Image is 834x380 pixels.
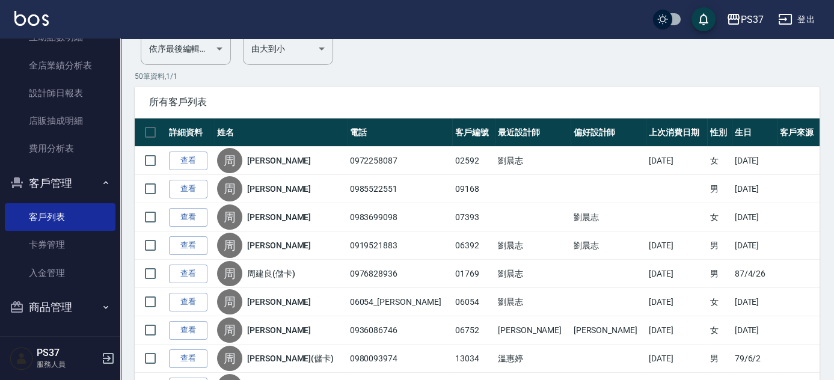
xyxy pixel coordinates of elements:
a: 全店業績分析表 [5,52,115,79]
div: 周 [217,289,242,314]
a: 設計師日報表 [5,79,115,107]
a: [PERSON_NAME] [247,296,311,308]
td: [DATE] [646,231,707,260]
th: 電話 [347,118,452,147]
td: 06054 [452,288,495,316]
td: 女 [707,316,732,345]
th: 生日 [732,118,777,147]
div: PS37 [741,12,764,27]
th: 最近設計師 [495,118,571,147]
a: [PERSON_NAME] [247,155,311,167]
td: 0983699098 [347,203,452,231]
th: 客戶來源 [777,118,820,147]
td: 06392 [452,231,495,260]
a: [PERSON_NAME] [247,324,311,336]
a: [PERSON_NAME] [247,239,311,251]
div: 由大到小 [243,32,333,65]
div: 周 [217,261,242,286]
td: 劉晨志 [495,288,571,316]
td: [DATE] [732,288,777,316]
td: 0919521883 [347,231,452,260]
td: [DATE] [732,147,777,175]
a: 查看 [169,293,207,311]
a: 客戶列表 [5,203,115,231]
td: 0976828936 [347,260,452,288]
a: 查看 [169,265,207,283]
button: 商品管理 [5,292,115,323]
td: 女 [707,288,732,316]
td: 劉晨志 [571,203,646,231]
a: 費用分析表 [5,135,115,162]
button: 登出 [773,8,820,31]
td: [PERSON_NAME] [571,316,646,345]
a: 店販抽成明細 [5,107,115,135]
div: 周 [217,317,242,343]
a: 查看 [169,236,207,255]
a: 查看 [169,208,207,227]
a: 查看 [169,349,207,368]
span: 所有客戶列表 [149,96,805,108]
td: [DATE] [646,147,707,175]
td: 女 [707,203,732,231]
th: 姓名 [214,118,347,147]
td: 劉晨志 [495,260,571,288]
img: Logo [14,11,49,26]
td: 0985522551 [347,175,452,203]
td: 溫惠婷 [495,345,571,373]
td: 0936086746 [347,316,452,345]
td: [DATE] [732,231,777,260]
button: 客戶管理 [5,168,115,199]
td: 01769 [452,260,495,288]
button: PS37 [722,7,768,32]
div: 周 [217,346,242,371]
td: 男 [707,231,732,260]
td: 女 [707,147,732,175]
td: 劉晨志 [495,231,571,260]
td: 0972258087 [347,147,452,175]
a: [PERSON_NAME](儲卡) [247,352,334,364]
a: [PERSON_NAME] [247,211,311,223]
div: 周 [217,204,242,230]
td: 男 [707,175,732,203]
td: 06054_[PERSON_NAME] [347,288,452,316]
td: [PERSON_NAME] [495,316,571,345]
th: 上次消費日期 [646,118,707,147]
a: 周建良(儲卡) [247,268,295,280]
h5: PS37 [37,347,98,359]
div: 周 [217,148,242,173]
th: 性別 [707,118,732,147]
td: [DATE] [732,203,777,231]
button: save [691,7,716,31]
td: [DATE] [732,175,777,203]
td: [DATE] [646,345,707,373]
td: [DATE] [646,260,707,288]
div: 周 [217,176,242,201]
td: 劉晨志 [495,147,571,175]
td: 劉晨志 [571,231,646,260]
td: 0980093974 [347,345,452,373]
td: 06752 [452,316,495,345]
a: 查看 [169,180,207,198]
th: 偏好設計師 [571,118,646,147]
td: 09168 [452,175,495,203]
td: 男 [707,345,732,373]
p: 服務人員 [37,359,98,370]
td: 07393 [452,203,495,231]
p: 50 筆資料, 1 / 1 [135,71,820,82]
div: 依序最後編輯時間 [141,32,231,65]
td: [DATE] [646,288,707,316]
td: 79/6/2 [732,345,777,373]
a: 查看 [169,321,207,340]
td: 02592 [452,147,495,175]
a: 卡券管理 [5,231,115,259]
td: 13034 [452,345,495,373]
td: 男 [707,260,732,288]
td: 87/4/26 [732,260,777,288]
a: 查看 [169,152,207,170]
td: [DATE] [646,316,707,345]
td: [DATE] [732,316,777,345]
a: [PERSON_NAME] [247,183,311,195]
img: Person [10,346,34,370]
th: 客戶編號 [452,118,495,147]
th: 詳細資料 [166,118,214,147]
